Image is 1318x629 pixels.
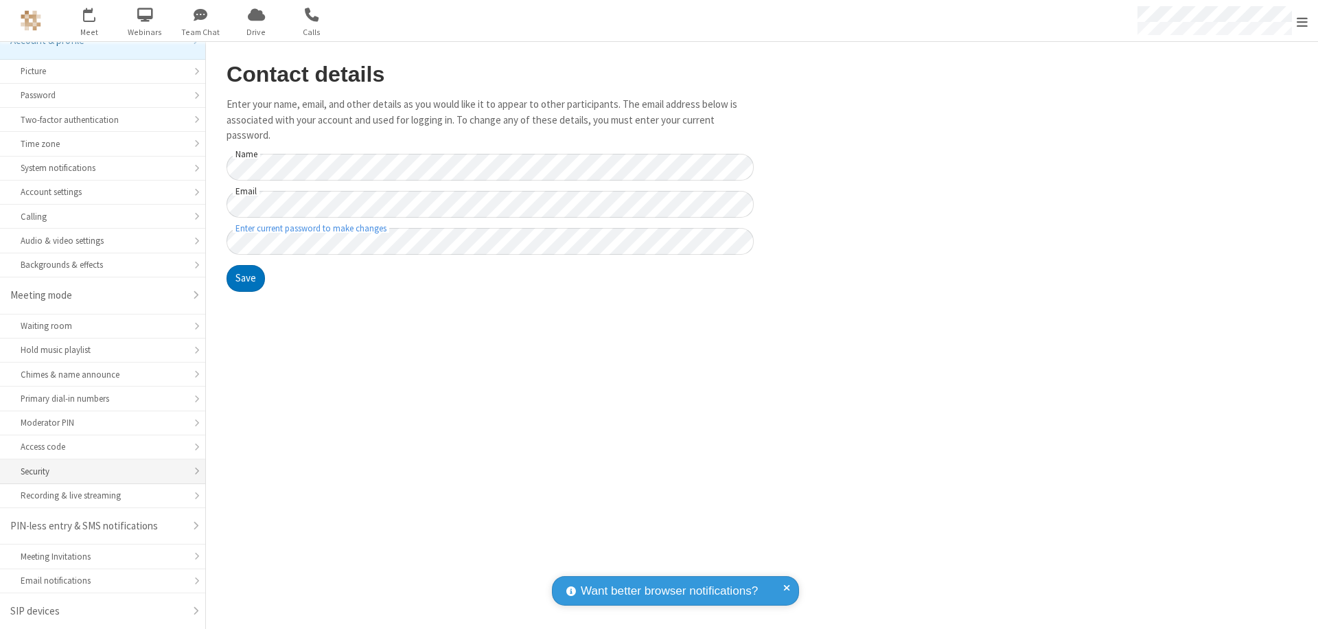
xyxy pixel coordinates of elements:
div: System notifications [21,161,185,174]
h2: Contact details [227,62,754,87]
div: Calling [21,210,185,223]
div: Moderator PIN [21,416,185,429]
div: Security [21,465,185,478]
div: Picture [21,65,185,78]
iframe: Chat [1284,593,1308,619]
img: QA Selenium DO NOT DELETE OR CHANGE [21,10,41,31]
button: Save [227,265,265,293]
span: Webinars [119,26,171,38]
div: Two-factor authentication [21,113,185,126]
span: Drive [231,26,282,38]
div: Recording & live streaming [21,489,185,502]
div: Password [21,89,185,102]
div: SIP devices [10,604,185,619]
input: Email [227,191,754,218]
div: Backgrounds & effects [21,258,185,271]
div: Email notifications [21,574,185,587]
div: Primary dial-in numbers [21,392,185,405]
span: Team Chat [175,26,227,38]
span: Calls [286,26,338,38]
div: Meeting Invitations [21,550,185,563]
input: Enter current password to make changes [227,228,754,255]
div: Meeting mode [10,288,185,304]
div: Access code [21,440,185,453]
div: Audio & video settings [21,234,185,247]
div: Time zone [21,137,185,150]
span: Want better browser notifications? [581,582,758,600]
input: Name [227,154,754,181]
div: Hold music playlist [21,343,185,356]
div: PIN-less entry & SMS notifications [10,518,185,534]
div: Account settings [21,185,185,198]
div: Waiting room [21,319,185,332]
span: Meet [64,26,115,38]
div: Chimes & name announce [21,368,185,381]
div: 8 [93,8,102,18]
p: Enter your name, email, and other details as you would like it to appear to other participants. T... [227,97,754,144]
